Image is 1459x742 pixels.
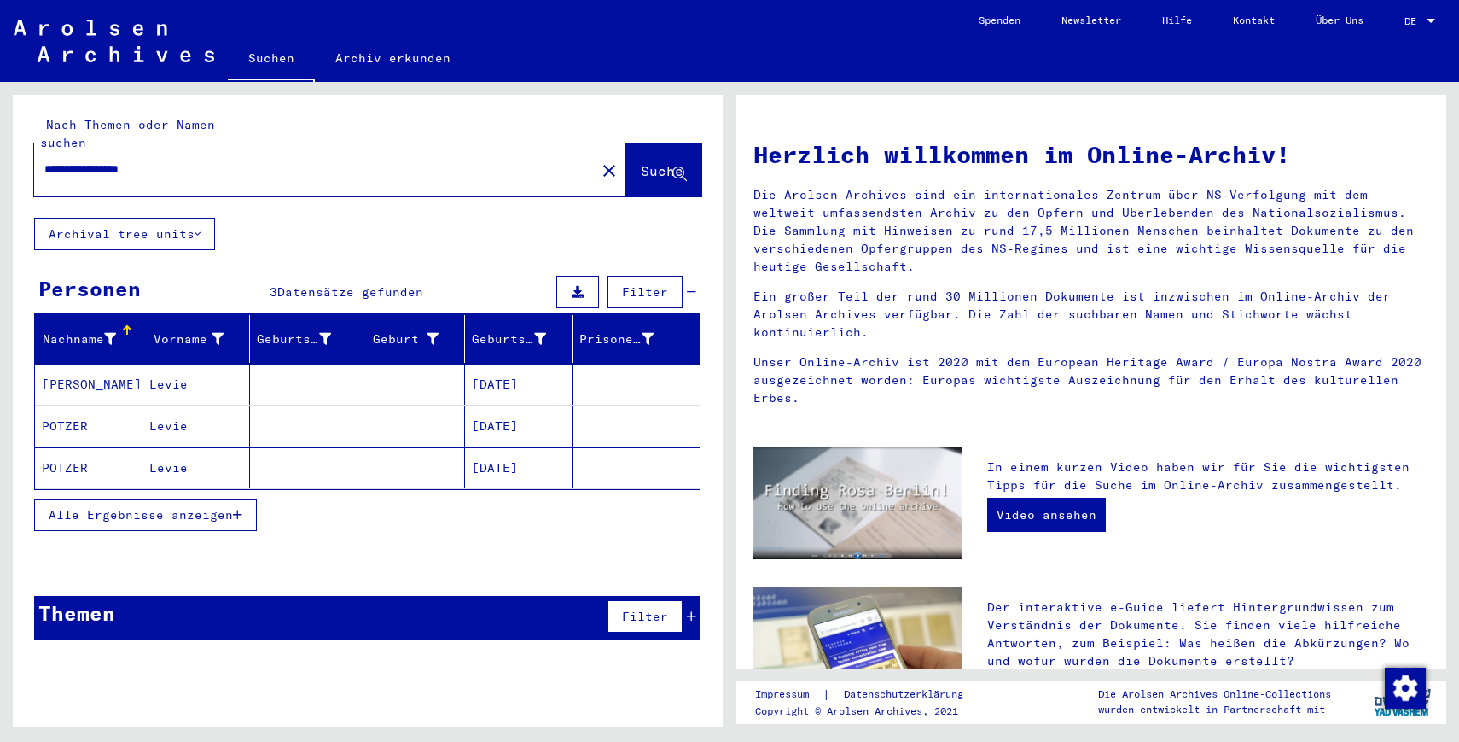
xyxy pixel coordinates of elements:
div: Geburtsname [257,325,357,353]
img: eguide.jpg [753,587,962,726]
button: Archival tree units [34,218,215,250]
button: Filter [607,276,683,308]
button: Filter [607,600,683,633]
p: Die Arolsen Archives Online-Collections [1098,686,1331,702]
button: Suche [626,143,701,196]
span: Filter [622,609,668,624]
mat-header-cell: Vorname [142,315,250,363]
div: Nachname [42,330,116,348]
h1: Herzlich willkommen im Online-Archiv! [753,137,1429,172]
div: Zustimmung ändern [1384,667,1425,708]
p: Ein großer Teil der rund 30 Millionen Dokumente ist inzwischen im Online-Archiv der Arolsen Archi... [753,288,1429,342]
img: Arolsen_neg.svg [14,20,214,62]
button: Clear [592,153,626,187]
div: Geburt‏ [364,330,439,348]
p: wurden entwickelt in Partnerschaft mit [1098,702,1331,717]
div: Vorname [149,325,249,353]
img: Zustimmung ändern [1385,668,1426,709]
div: Geburt‏ [364,325,464,353]
div: Geburtsdatum [472,325,572,353]
span: Alle Ergebnisse anzeigen [49,507,233,523]
a: Impressum [755,686,823,704]
p: In einem kurzen Video haben wir für Sie die wichtigsten Tipps für die Suche im Online-Archiv zusa... [987,459,1429,494]
mat-icon: close [599,161,619,181]
span: DE [1404,15,1423,27]
button: Alle Ergebnisse anzeigen [34,499,257,531]
div: Personen [38,273,141,304]
mat-cell: Levie [142,406,250,447]
mat-cell: [DATE] [465,447,573,488]
a: Video ansehen [987,498,1106,532]
div: | [755,686,984,704]
mat-header-cell: Geburtsname [250,315,357,363]
img: video.jpg [753,447,962,560]
span: Datensätze gefunden [277,284,423,300]
a: Suchen [228,38,315,82]
mat-header-cell: Geburt‏ [357,315,465,363]
div: Geburtsname [257,330,331,348]
div: Prisoner # [579,330,654,348]
p: Die Arolsen Archives sind ein internationales Zentrum über NS-Verfolgung mit dem weltweit umfasse... [753,186,1429,276]
mat-header-cell: Prisoner # [573,315,700,363]
div: Vorname [149,330,224,348]
mat-cell: [DATE] [465,406,573,447]
a: Archiv erkunden [315,38,471,79]
p: Unser Online-Archiv ist 2020 mit dem European Heritage Award / Europa Nostra Award 2020 ausgezeic... [753,353,1429,407]
mat-cell: POTZER [35,447,142,488]
div: Nachname [42,325,142,353]
mat-header-cell: Nachname [35,315,142,363]
mat-cell: Levie [142,364,250,405]
p: Der interaktive e-Guide liefert Hintergrundwissen zum Verständnis der Dokumente. Sie finden viele... [987,599,1429,670]
mat-header-cell: Geburtsdatum [465,315,573,363]
div: Prisoner # [579,325,679,353]
div: Themen [38,598,115,628]
p: Copyright © Arolsen Archives, 2021 [755,704,984,719]
a: Datenschutzerklärung [830,686,984,704]
mat-cell: Levie [142,447,250,488]
div: Geburtsdatum [472,330,546,348]
span: 3 [270,284,277,300]
span: Suche [641,162,683,179]
mat-cell: [DATE] [465,364,573,405]
img: yv_logo.png [1370,681,1434,723]
span: Filter [622,284,668,300]
mat-cell: [PERSON_NAME] [35,364,142,405]
mat-label: Nach Themen oder Namen suchen [40,117,215,150]
mat-cell: POTZER [35,406,142,447]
